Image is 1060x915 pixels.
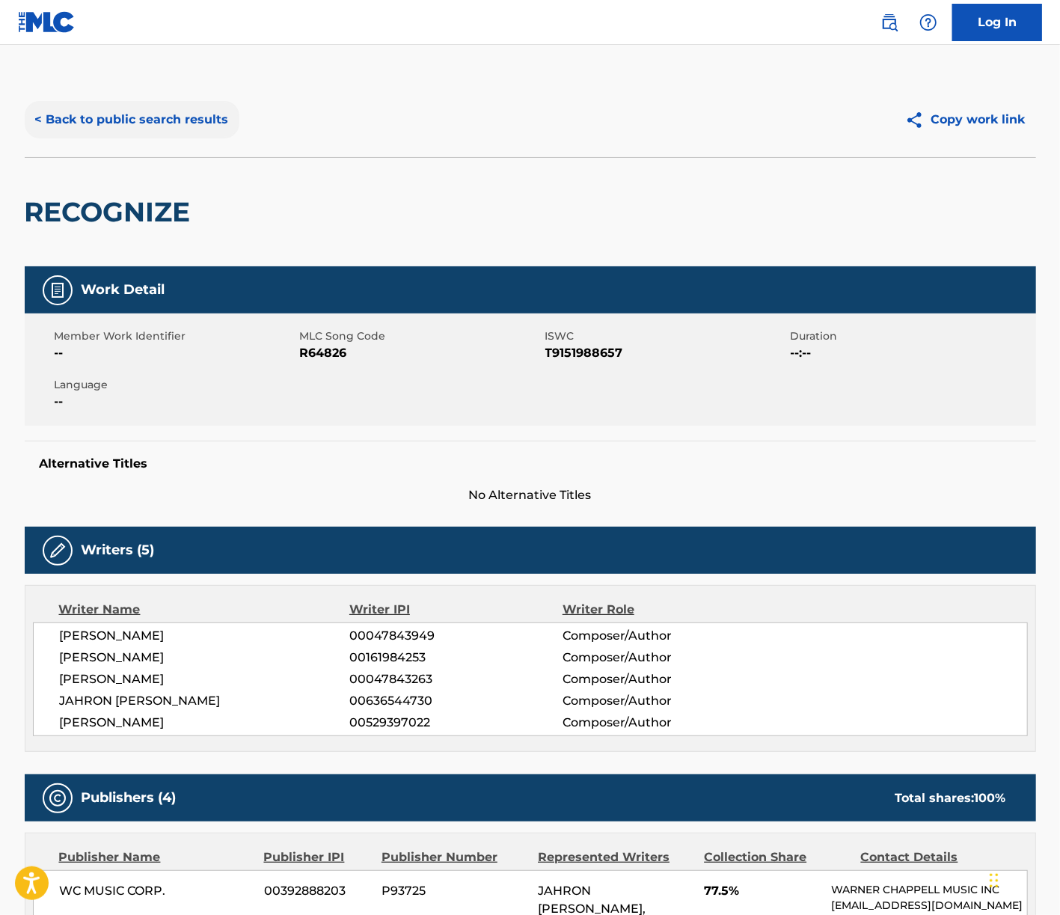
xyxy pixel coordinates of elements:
[60,692,350,710] span: JAHRON [PERSON_NAME]
[563,601,756,619] div: Writer Role
[975,791,1006,805] span: 100 %
[59,601,350,619] div: Writer Name
[349,670,562,688] span: 00047843263
[791,328,1032,344] span: Duration
[563,627,756,645] span: Composer/Author
[791,344,1032,362] span: --:--
[25,486,1036,504] span: No Alternative Titles
[60,882,254,900] span: WC MUSIC CORP.
[60,670,350,688] span: [PERSON_NAME]
[25,195,198,229] h2: RECOGNIZE
[264,882,370,900] span: 00392888203
[831,882,1026,898] p: WARNER CHAPPELL MUSIC INC
[831,898,1026,914] p: [EMAIL_ADDRESS][DOMAIN_NAME]
[895,101,1036,138] button: Copy work link
[919,13,937,31] img: help
[349,649,562,667] span: 00161984253
[704,882,820,900] span: 77.5%
[382,882,527,900] span: P93725
[349,601,563,619] div: Writer IPI
[349,714,562,732] span: 00529397022
[82,281,165,299] h5: Work Detail
[874,7,904,37] a: Public Search
[349,692,562,710] span: 00636544730
[952,4,1042,41] a: Log In
[55,377,296,393] span: Language
[55,328,296,344] span: Member Work Identifier
[990,858,999,903] div: Drag
[545,344,787,362] span: T9151988657
[563,692,756,710] span: Composer/Author
[545,328,787,344] span: ISWC
[563,670,756,688] span: Composer/Author
[563,714,756,732] span: Composer/Author
[913,7,943,37] div: Help
[82,789,177,807] h5: Publishers (4)
[60,649,350,667] span: [PERSON_NAME]
[49,542,67,560] img: Writers
[18,11,76,33] img: MLC Logo
[40,456,1021,471] h5: Alternative Titles
[563,649,756,667] span: Composer/Author
[349,627,562,645] span: 00047843949
[905,111,931,129] img: Copy work link
[55,344,296,362] span: --
[60,627,350,645] span: [PERSON_NAME]
[49,789,67,807] img: Publishers
[382,848,527,866] div: Publisher Number
[55,393,296,411] span: --
[895,789,1006,807] div: Total shares:
[880,13,898,31] img: search
[59,848,253,866] div: Publisher Name
[82,542,155,559] h5: Writers (5)
[704,848,849,866] div: Collection Share
[300,328,542,344] span: MLC Song Code
[60,714,350,732] span: [PERSON_NAME]
[985,843,1060,915] iframe: Chat Widget
[300,344,542,362] span: R64826
[538,848,693,866] div: Represented Writers
[49,281,67,299] img: Work Detail
[861,848,1006,866] div: Contact Details
[25,101,239,138] button: < Back to public search results
[264,848,370,866] div: Publisher IPI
